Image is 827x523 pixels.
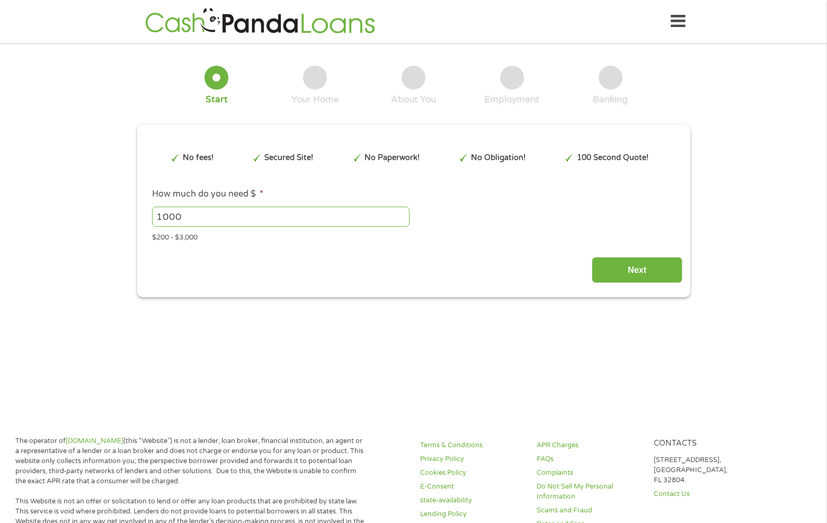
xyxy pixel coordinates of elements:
[391,94,436,105] div: About You
[206,94,228,105] div: Start
[592,257,682,283] input: Next
[420,454,524,464] a: Privacy Policy
[471,152,526,164] p: No Obligation!
[537,454,641,464] a: FAQs
[537,440,641,450] a: APR Charges
[66,437,123,445] a: [DOMAIN_NAME]
[593,94,628,105] div: Banking
[537,468,641,478] a: Complaints
[142,6,378,37] img: GetLoanNow Logo
[654,455,758,485] p: [STREET_ADDRESS], [GEOGRAPHIC_DATA], FL 32804.
[654,439,758,449] h4: Contacts
[152,189,263,200] label: How much do you need $
[264,152,313,164] p: Secured Site!
[654,489,758,499] a: Contact Us
[364,152,420,164] p: No Paperwork!
[183,152,214,164] p: No fees!
[577,152,648,164] p: 100 Second Quote!
[15,436,366,486] p: The operator of (this “Website”) is not a lender, loan broker, financial institution, an agent or...
[537,506,641,516] a: Scams and Fraud
[420,495,524,506] a: state-availability
[291,94,339,105] div: Your Home
[484,94,539,105] div: Employment
[420,509,524,519] a: Lending Policy
[152,229,674,243] div: $200 - $3,000
[537,482,641,502] a: Do Not Sell My Personal Information
[420,468,524,478] a: Cookies Policy
[420,482,524,492] a: E-Consent
[420,440,524,450] a: Terms & Conditions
